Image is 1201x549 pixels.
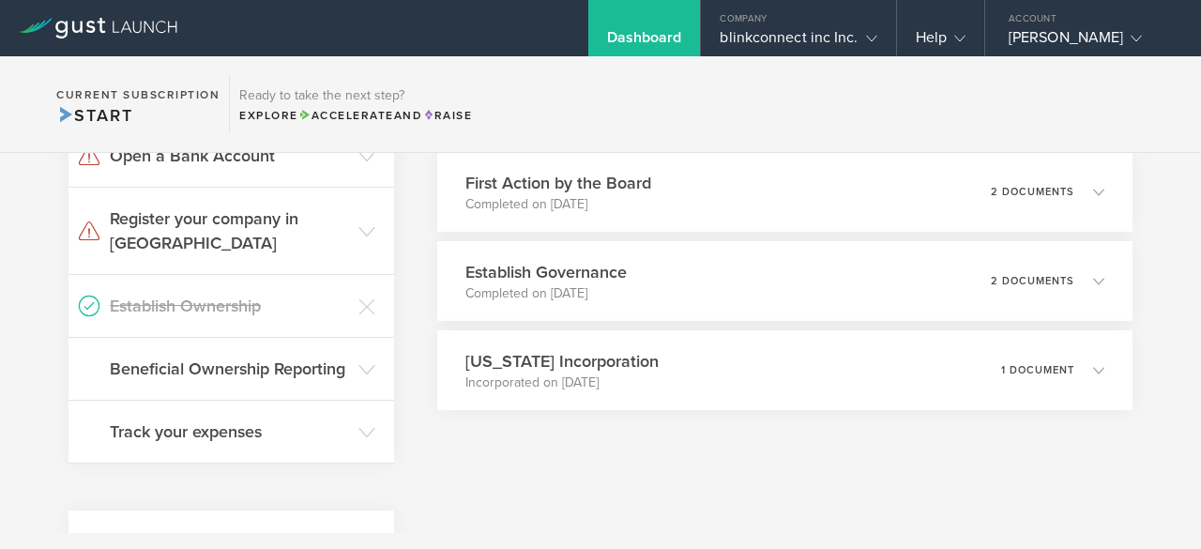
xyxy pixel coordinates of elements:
[56,105,132,126] span: Start
[465,171,651,195] h3: First Action by the Board
[422,109,472,122] span: Raise
[465,260,627,284] h3: Establish Governance
[110,206,349,255] h3: Register your company in [GEOGRAPHIC_DATA]
[239,89,472,102] h3: Ready to take the next step?
[465,349,659,374] h3: [US_STATE] Incorporation
[239,107,472,124] div: Explore
[465,195,651,214] p: Completed on [DATE]
[110,144,349,168] h3: Open a Bank Account
[229,75,481,133] div: Ready to take the next step?ExploreAccelerateandRaise
[465,284,627,303] p: Completed on [DATE]
[991,187,1074,197] p: 2 documents
[110,294,349,318] h3: Establish Ownership
[916,28,965,56] div: Help
[1001,365,1074,375] p: 1 document
[110,357,349,381] h3: Beneficial Ownership Reporting
[465,374,659,392] p: Incorporated on [DATE]
[56,89,220,100] h2: Current Subscription
[298,109,394,122] span: Accelerate
[1009,28,1168,56] div: [PERSON_NAME]
[720,28,876,56] div: blinkconnect inc Inc.
[298,109,423,122] span: and
[991,276,1074,286] p: 2 documents
[607,28,682,56] div: Dashboard
[110,419,349,444] h3: Track your expenses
